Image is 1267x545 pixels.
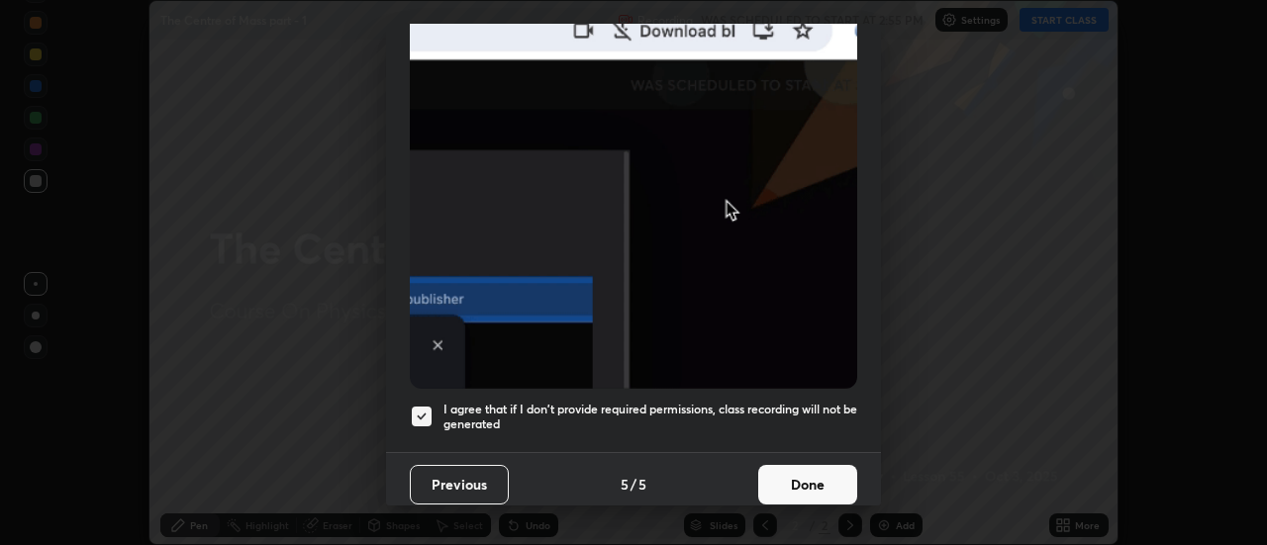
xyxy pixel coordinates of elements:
[638,474,646,495] h4: 5
[631,474,636,495] h4: /
[443,402,857,432] h5: I agree that if I don't provide required permissions, class recording will not be generated
[621,474,629,495] h4: 5
[410,465,509,504] button: Previous
[758,465,857,504] button: Done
